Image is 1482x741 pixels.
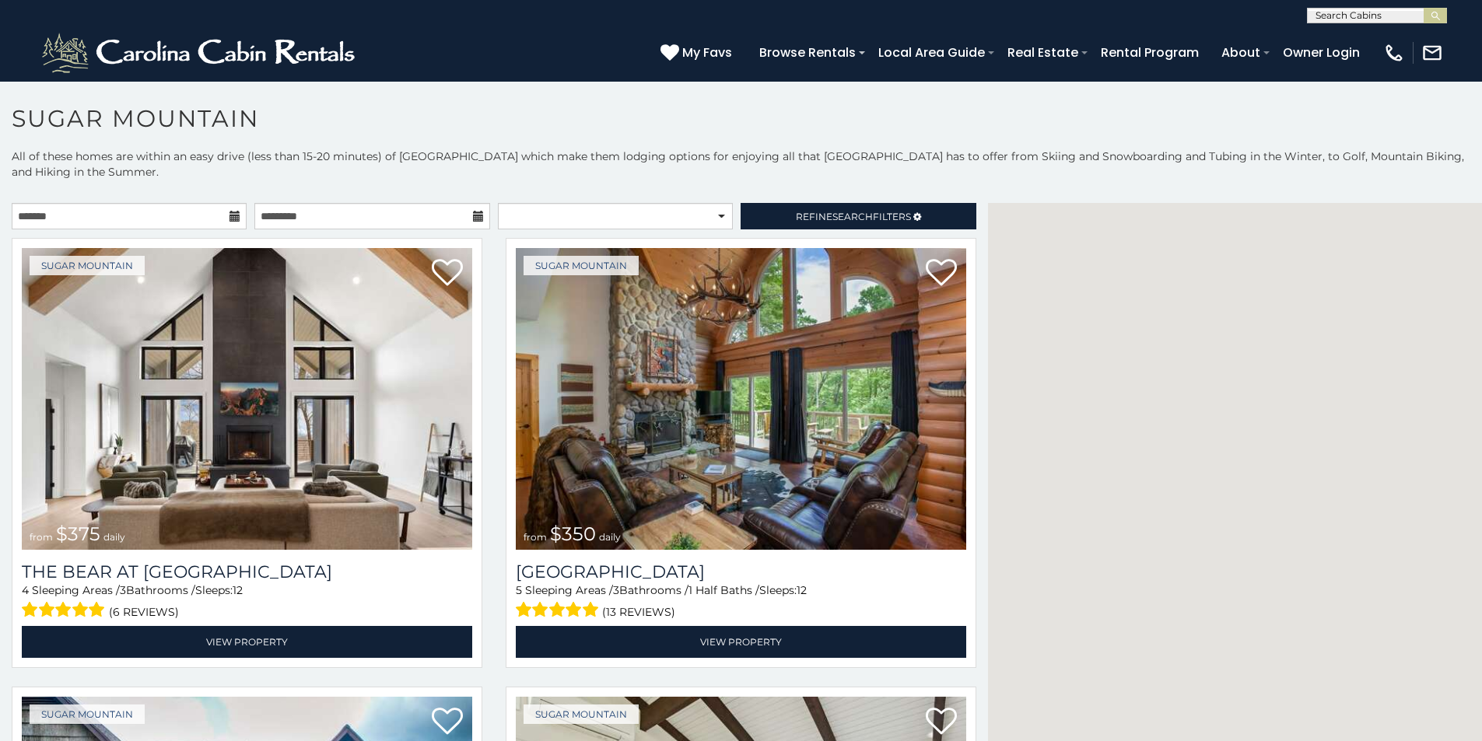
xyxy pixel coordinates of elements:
a: Sugar Mountain [524,256,639,275]
img: White-1-2.png [39,30,362,76]
a: Real Estate [1000,39,1086,66]
h3: Grouse Moor Lodge [516,561,966,582]
span: (6 reviews) [109,602,179,622]
a: Owner Login [1275,39,1368,66]
div: Sleeping Areas / Bathrooms / Sleeps: [22,582,472,622]
a: The Bear At Sugar Mountain from $375 daily [22,248,472,550]
h3: The Bear At Sugar Mountain [22,561,472,582]
span: My Favs [682,43,732,62]
a: [GEOGRAPHIC_DATA] [516,561,966,582]
img: The Bear At Sugar Mountain [22,248,472,550]
a: Add to favorites [926,257,957,290]
span: 5 [516,583,522,597]
span: $350 [550,523,596,545]
img: mail-regular-white.png [1421,42,1443,64]
span: 1 Half Baths / [688,583,759,597]
a: Sugar Mountain [30,256,145,275]
a: Sugar Mountain [524,704,639,724]
span: 12 [233,583,243,597]
a: The Bear At [GEOGRAPHIC_DATA] [22,561,472,582]
a: RefineSearchFilters [741,203,976,229]
span: daily [599,531,621,543]
a: Add to favorites [926,706,957,739]
a: My Favs [660,43,736,63]
span: (13 reviews) [602,602,675,622]
span: 3 [613,583,619,597]
a: Sugar Mountain [30,704,145,724]
span: 12 [797,583,807,597]
a: About [1214,39,1268,66]
a: View Property [516,626,966,658]
span: 3 [120,583,126,597]
span: Search [832,211,873,222]
span: Refine Filters [796,211,911,222]
a: Grouse Moor Lodge from $350 daily [516,248,966,550]
a: Add to favorites [432,257,463,290]
span: $375 [56,523,100,545]
span: daily [103,531,125,543]
div: Sleeping Areas / Bathrooms / Sleeps: [516,582,966,622]
a: View Property [22,626,472,658]
span: from [524,531,547,543]
img: Grouse Moor Lodge [516,248,966,550]
img: phone-regular-white.png [1383,42,1405,64]
span: from [30,531,53,543]
a: Rental Program [1093,39,1207,66]
a: Browse Rentals [752,39,864,66]
a: Add to favorites [432,706,463,739]
a: Local Area Guide [871,39,993,66]
span: 4 [22,583,29,597]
